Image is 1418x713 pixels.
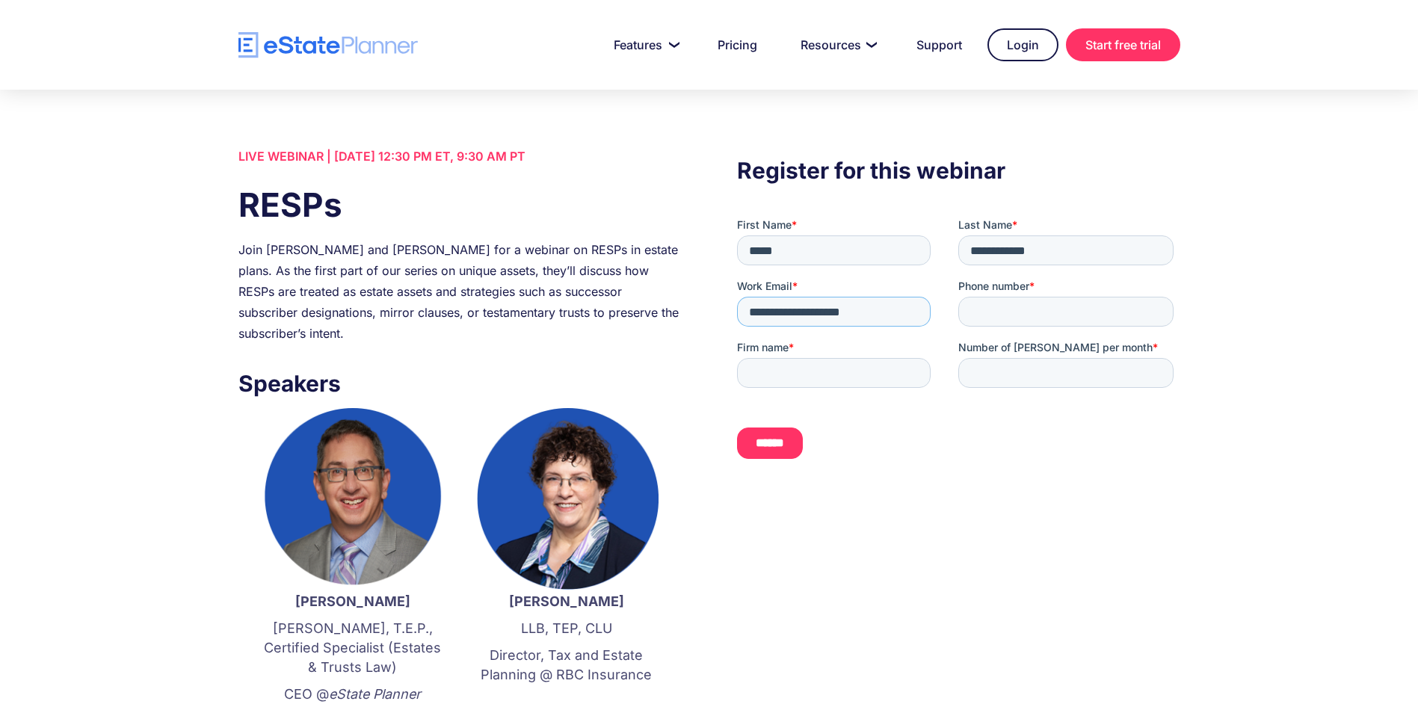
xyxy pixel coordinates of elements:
a: Login [987,28,1058,61]
a: Support [898,30,980,60]
p: CEO @ [261,685,445,704]
div: Join [PERSON_NAME] and [PERSON_NAME] for a webinar on RESPs in estate plans. As the first part of... [238,239,681,344]
p: ‍ [475,692,659,712]
div: LIVE WEBINAR | [DATE] 12:30 PM ET, 9:30 AM PT [238,146,681,167]
p: Director, Tax and Estate Planning @ RBC Insurance [475,646,659,685]
a: Features [596,30,692,60]
a: Start free trial [1066,28,1180,61]
a: home [238,32,418,58]
a: Pricing [700,30,775,60]
h3: Register for this webinar [737,153,1180,188]
p: [PERSON_NAME], T.E.P., Certified Specialist (Estates & Trusts Law) [261,619,445,677]
em: eState Planner [329,686,421,702]
p: LLB, TEP, CLU [475,619,659,638]
h3: Speakers [238,366,681,401]
iframe: Form 0 [737,217,1180,485]
strong: [PERSON_NAME] [295,593,410,609]
strong: [PERSON_NAME] [509,593,624,609]
a: Resources [783,30,891,60]
h1: RESPs [238,182,681,228]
